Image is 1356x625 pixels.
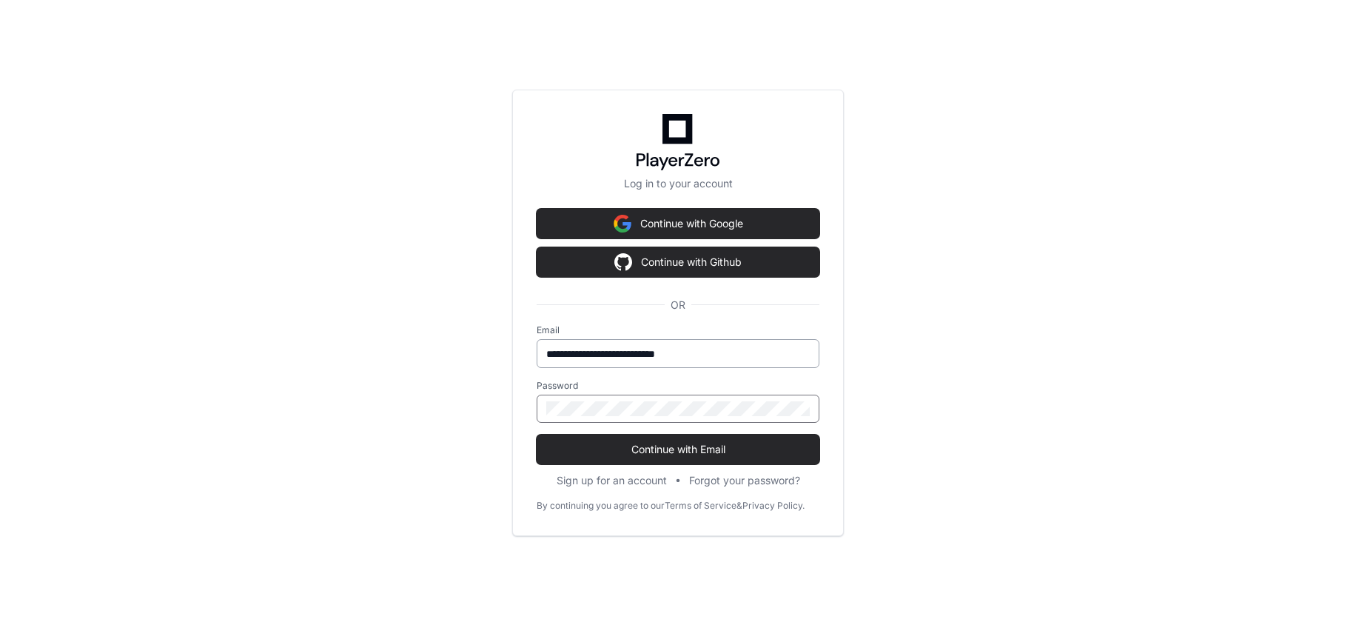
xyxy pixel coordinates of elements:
[537,176,819,191] p: Log in to your account
[537,209,819,238] button: Continue with Google
[614,247,632,277] img: Sign in with google
[537,324,819,336] label: Email
[614,209,631,238] img: Sign in with google
[736,500,742,512] div: &
[665,298,691,312] span: OR
[537,247,819,277] button: Continue with Github
[537,442,819,457] span: Continue with Email
[689,473,800,488] button: Forgot your password?
[537,435,819,464] button: Continue with Email
[557,473,667,488] button: Sign up for an account
[537,500,665,512] div: By continuing you agree to our
[742,500,805,512] a: Privacy Policy.
[537,380,819,392] label: Password
[665,500,736,512] a: Terms of Service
